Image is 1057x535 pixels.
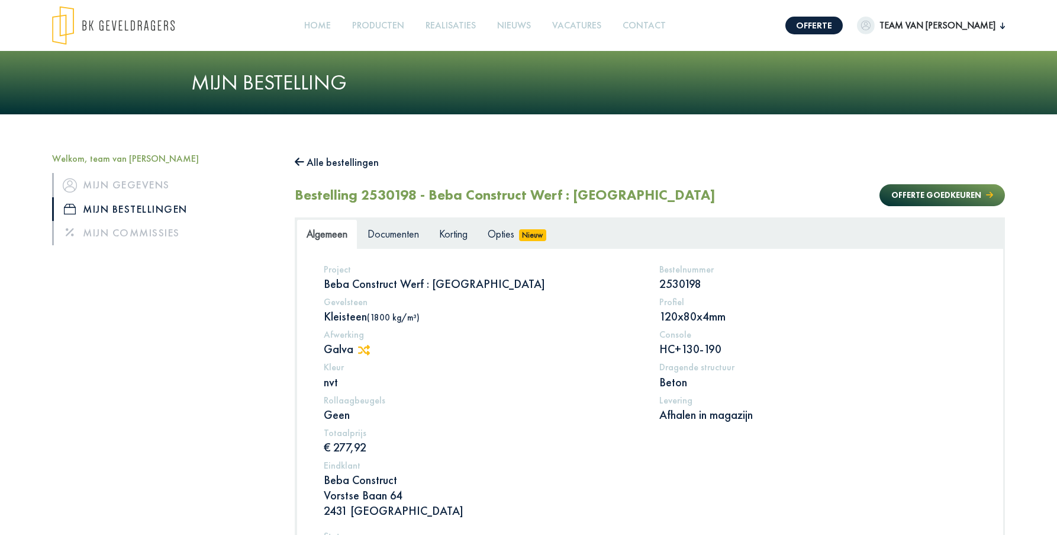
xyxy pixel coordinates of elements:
[492,12,536,39] a: Nieuws
[439,227,468,241] span: Korting
[659,361,977,373] h5: Dragende structuur
[191,70,866,95] h1: Mijn bestelling
[324,488,463,518] span: Vorstse Baan 64 2431 [GEOGRAPHIC_DATA]
[324,296,642,307] h5: Gevelsteen
[618,12,671,39] a: Contact
[659,341,977,357] p: HC+130-190
[324,440,642,455] p: € 277,92
[547,12,606,39] a: Vacatures
[295,187,716,204] h2: Bestelling 2530198 - Beba Construct Werf : [GEOGRAPHIC_DATA]
[659,407,977,422] p: Afhalen in magazijn
[52,221,277,245] a: Mijn commissies
[659,374,977,390] p: Beton
[52,197,277,221] a: iconMijn bestellingen
[659,395,977,406] h5: Levering
[659,329,977,340] h5: Console
[299,12,336,39] a: Home
[857,17,1005,34] button: team van [PERSON_NAME]
[295,153,379,172] button: Alle bestellingen
[879,184,1005,206] button: Offerte goedkeuren
[324,264,642,275] h5: Project
[324,472,977,518] p: Beba Construct
[324,460,977,471] h5: Eindklant
[347,12,409,39] a: Producten
[324,309,642,324] p: Kleisteen
[519,229,546,241] span: Nieuw
[488,227,514,241] span: Opties
[324,374,642,390] p: nvt
[324,329,642,340] h5: Afwerking
[324,276,642,291] p: Beba Construct Werf : [GEOGRAPHIC_DATA]
[421,12,481,39] a: Realisaties
[297,219,1003,248] ul: Tabs
[52,6,175,45] img: logo
[52,153,277,164] h5: Welkom, team van [PERSON_NAME]
[785,17,843,34] a: Offerte
[324,395,642,406] h5: Rollaagbeugels
[367,312,420,323] span: (1800 kg/m³)
[659,296,977,307] h5: Profiel
[875,18,1000,33] span: team van [PERSON_NAME]
[324,361,642,373] h5: Kleur
[324,341,642,357] p: Galva
[368,227,419,241] span: Documenten
[324,427,642,438] h5: Totaalprijs
[659,276,977,291] p: 2530198
[64,204,76,214] img: icon
[52,173,277,197] a: iconMijn gegevens
[307,227,347,241] span: Algemeen
[324,407,642,422] p: Geen
[857,17,875,34] img: dummypic.png
[659,264,977,275] h5: Bestelnummer
[659,309,977,324] p: 120x80x4mm
[63,178,77,193] img: icon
